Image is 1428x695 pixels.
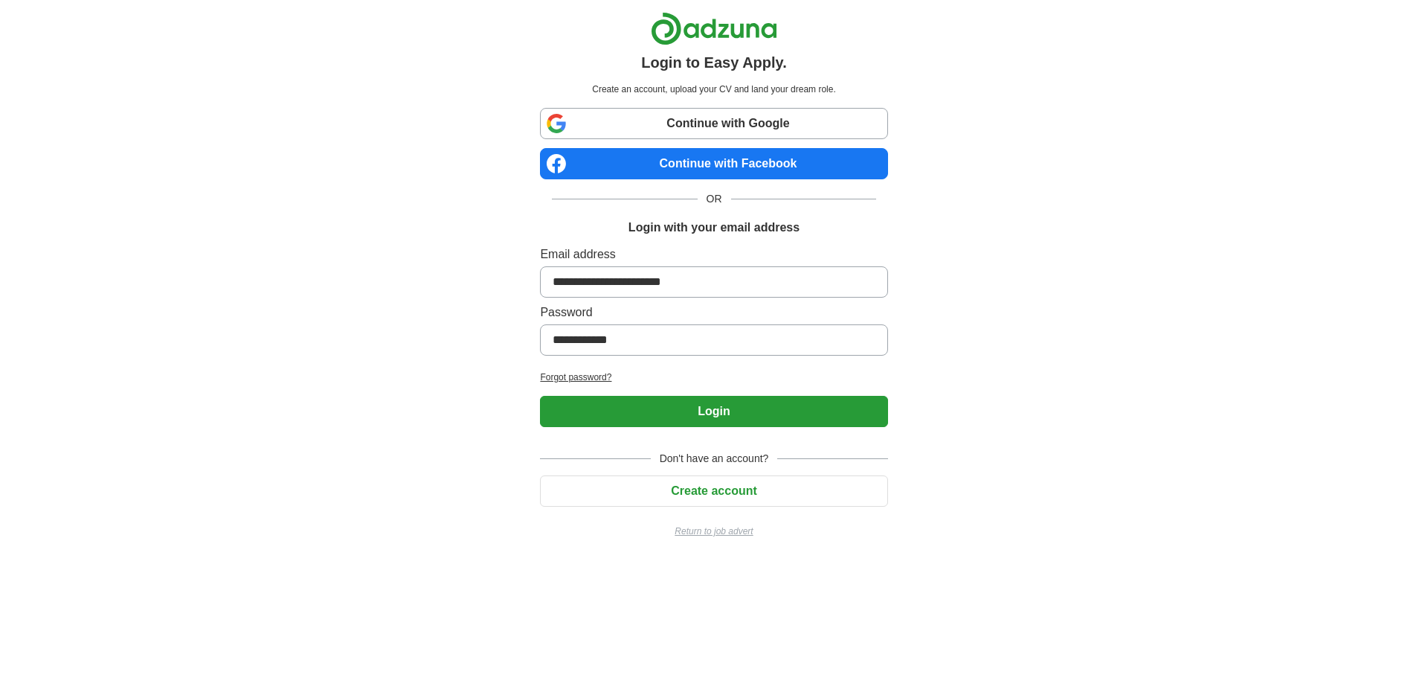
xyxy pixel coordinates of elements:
[540,304,887,321] label: Password
[540,246,887,263] label: Email address
[540,525,887,538] a: Return to job advert
[698,191,731,207] span: OR
[540,148,887,179] a: Continue with Facebook
[540,396,887,427] button: Login
[540,484,887,497] a: Create account
[651,12,777,45] img: Adzuna logo
[540,108,887,139] a: Continue with Google
[641,51,787,74] h1: Login to Easy Apply.
[540,475,887,507] button: Create account
[651,451,778,467] span: Don't have an account?
[628,219,800,237] h1: Login with your email address
[540,371,887,384] a: Forgot password?
[543,83,884,96] p: Create an account, upload your CV and land your dream role.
